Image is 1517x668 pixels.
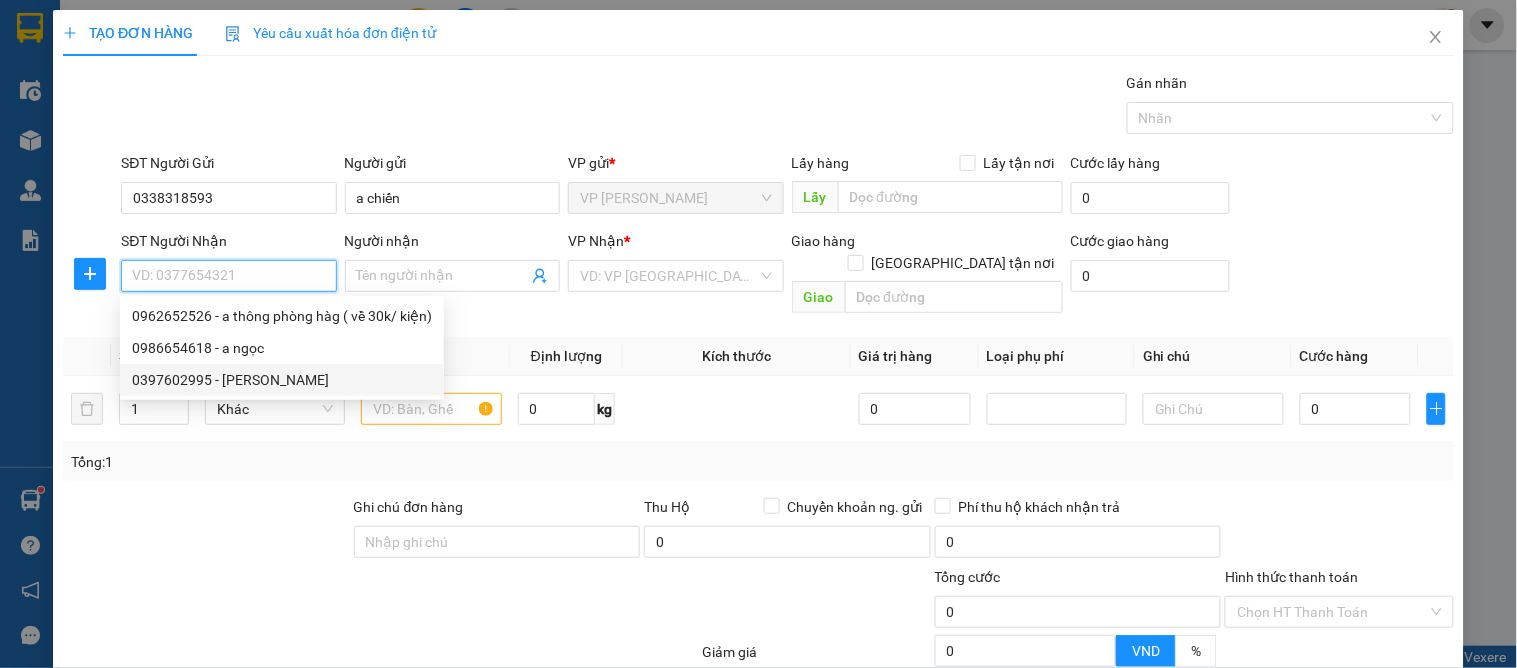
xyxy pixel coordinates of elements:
span: plus [63,26,77,40]
input: Ghi chú đơn hàng [354,526,641,558]
input: Ghi Chú [1143,393,1283,425]
input: Cước giao hàng [1071,260,1231,292]
label: Hình thức thanh toán [1225,569,1358,585]
button: delete [71,393,103,425]
input: 0 [859,393,971,425]
span: plus [1428,401,1444,417]
div: Người nhận [345,230,560,252]
button: plus [1427,393,1445,425]
span: Thu Hộ [644,499,690,515]
span: [GEOGRAPHIC_DATA] tận nơi [864,252,1063,274]
span: kg [595,393,615,425]
label: Ghi chú đơn hàng [354,499,464,515]
span: Cước hàng [1300,348,1369,364]
span: plus [75,266,105,282]
div: Tổng: 1 [71,451,587,473]
input: VD: Bàn, Ghế [361,393,501,425]
button: plus [74,258,106,290]
strong: CHUYỂN PHÁT NHANH AN PHÚ QUÝ [47,16,191,81]
img: logo [10,108,39,207]
span: TẠO ĐƠN HÀNG [63,25,193,41]
span: Giá trị hàng [859,348,933,364]
span: Khác [217,394,333,424]
th: Loại phụ phí [979,337,1135,376]
span: VND [1132,643,1160,659]
div: 0962652526 - a thông phòng hàg ( về 30k/ kiện) [132,305,432,327]
div: 0962652526 - a thông phòng hàg ( về 30k/ kiện) [120,300,444,332]
span: Yêu cầu xuất hóa đơn điện tử [225,25,436,41]
span: Chuyển khoản ng. gửi [780,496,931,518]
label: Cước lấy hàng [1071,155,1161,171]
span: [GEOGRAPHIC_DATA], [GEOGRAPHIC_DATA] ↔ [GEOGRAPHIC_DATA] [45,85,193,153]
div: VP gửi [568,152,783,174]
label: Cước giao hàng [1071,233,1170,249]
div: SĐT Người Gửi [121,152,336,174]
span: Giao [792,281,845,313]
span: Kích thước [702,348,771,364]
div: 0397602995 - [PERSON_NAME] [132,369,432,391]
div: 0397602995 - MẠNH HẢO [120,364,444,396]
div: 0986654618 - a ngọc [120,332,444,364]
label: Gán nhãn [1127,75,1188,91]
span: % [1191,643,1201,659]
span: user-add [532,268,548,284]
div: Người gửi [345,152,560,174]
th: Ghi chú [1135,337,1291,376]
input: Dọc đường [838,181,1063,213]
span: Lấy [792,181,838,213]
span: VP GIA LÂM [580,183,771,213]
span: Lấy hàng [792,155,850,171]
input: Dọc đường [845,281,1063,313]
div: 0986654618 - a ngọc [132,337,432,359]
button: Close [1408,10,1464,66]
span: Tổng cước [935,569,1001,585]
span: Lấy tận nơi [976,152,1063,174]
img: icon [225,26,241,42]
span: Giao hàng [792,233,856,249]
span: Phí thu hộ khách nhận trả [951,496,1129,518]
span: Định lượng [531,348,602,364]
input: Cước lấy hàng [1071,182,1231,214]
div: SĐT Người Nhận [121,230,336,252]
span: VP Nhận [568,233,624,249]
span: close [1428,29,1444,45]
